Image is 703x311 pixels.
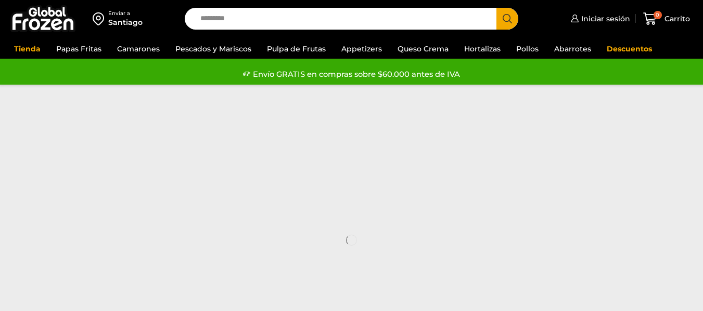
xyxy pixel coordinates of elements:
[579,13,630,24] span: Iniciar sesión
[262,39,331,59] a: Pulpa de Frutas
[93,10,108,28] img: address-field-icon.svg
[108,10,143,17] div: Enviar a
[654,11,662,19] span: 0
[9,39,46,59] a: Tienda
[602,39,657,59] a: Descuentos
[568,8,630,29] a: Iniciar sesión
[112,39,165,59] a: Camarones
[511,39,544,59] a: Pollos
[336,39,387,59] a: Appetizers
[392,39,454,59] a: Queso Crema
[641,7,693,31] a: 0 Carrito
[459,39,506,59] a: Hortalizas
[108,17,143,28] div: Santiago
[662,13,690,24] span: Carrito
[170,39,257,59] a: Pescados y Mariscos
[51,39,107,59] a: Papas Fritas
[496,8,518,30] button: Search button
[549,39,596,59] a: Abarrotes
